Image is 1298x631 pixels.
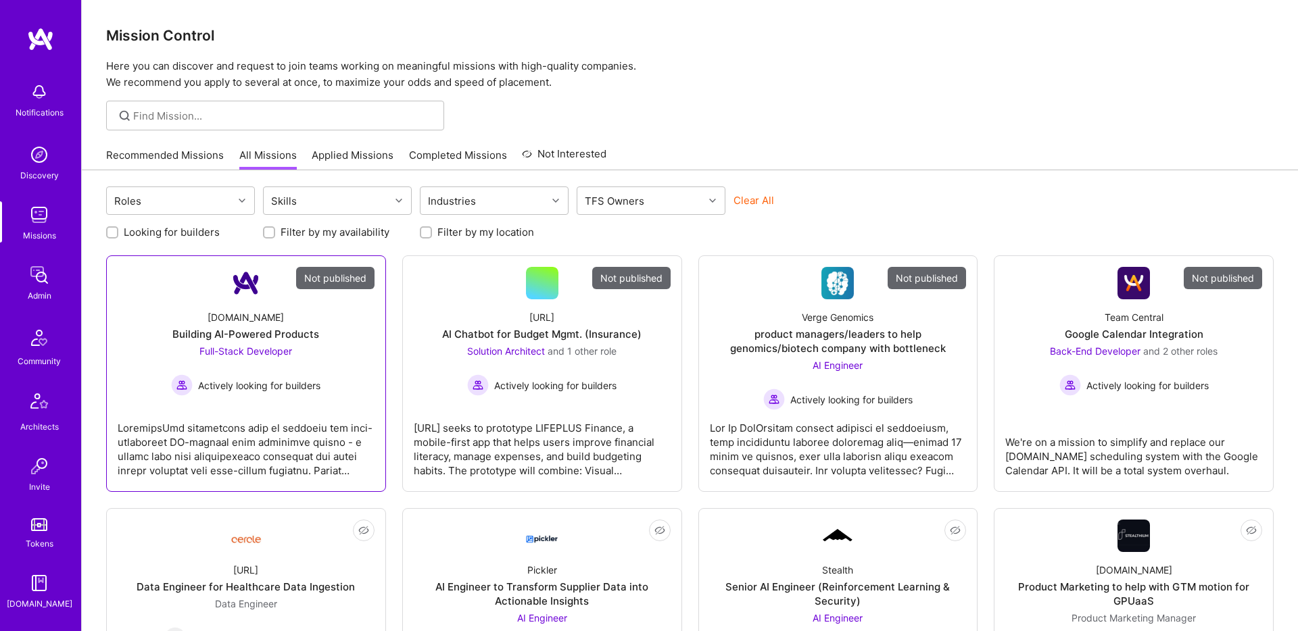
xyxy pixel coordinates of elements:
[239,197,245,204] i: icon Chevron
[106,148,224,170] a: Recommended Missions
[233,563,258,577] div: [URL]
[710,267,967,480] a: Not publishedCompany LogoVerge Genomicsproduct managers/leaders to help genomics/biotech company ...
[581,191,648,211] div: TFS Owners
[1246,525,1257,536] i: icon EyeClosed
[442,327,642,341] div: AI Chatbot for Budget Mgmt. (Insurance)
[239,148,297,170] a: All Missions
[106,27,1274,44] h3: Mission Control
[734,193,774,207] button: Clear All
[20,420,59,434] div: Architects
[654,525,665,536] i: icon EyeClosed
[592,267,671,289] div: Not published
[494,378,617,393] span: Actively looking for builders
[437,225,534,239] label: Filter by my location
[527,563,557,577] div: Pickler
[414,580,671,608] div: AI Engineer to Transform Supplier Data into Actionable Insights
[111,191,145,211] div: Roles
[29,480,50,494] div: Invite
[16,105,64,120] div: Notifications
[1005,424,1262,478] div: We're on a mission to simplify and replace our [DOMAIN_NAME] scheduling system with the Google Ca...
[28,288,51,303] div: Admin
[31,518,47,531] img: tokens
[26,141,53,168] img: discovery
[23,228,56,243] div: Missions
[358,525,369,536] i: icon EyeClosed
[409,148,507,170] a: Completed Missions
[26,78,53,105] img: bell
[813,359,863,371] span: AI Engineer
[230,267,262,299] img: Company Logo
[888,267,966,289] div: Not published
[522,146,606,170] a: Not Interested
[1059,374,1081,396] img: Actively looking for builders
[710,580,967,608] div: Senior AI Engineer (Reinforcement Learning & Security)
[199,345,292,357] span: Full-Stack Developer
[822,563,853,577] div: Stealth
[1143,345,1218,357] span: and 2 other roles
[414,410,671,478] div: [URL] seeks to prototype LIFEPLUS Finance, a mobile-first app that helps users improve financial ...
[26,453,53,480] img: Invite
[1005,267,1262,480] a: Not publishedCompany LogoTeam CentralGoogle Calendar IntegrationBack-End Developer and 2 other ro...
[548,345,617,357] span: and 1 other role
[281,225,389,239] label: Filter by my availability
[1096,563,1172,577] div: [DOMAIN_NAME]
[20,168,59,182] div: Discovery
[23,387,55,420] img: Architects
[552,197,559,204] i: icon Chevron
[137,580,355,594] div: Data Engineer for Healthcare Data Ingestion
[395,197,402,204] i: icon Chevron
[526,524,558,548] img: Company Logo
[1117,267,1150,299] img: Company Logo
[821,267,854,299] img: Company Logo
[106,58,1274,91] p: Here you can discover and request to join teams working on meaningful missions with high-quality ...
[208,310,284,324] div: [DOMAIN_NAME]
[802,310,873,324] div: Verge Genomics
[813,612,863,624] span: AI Engineer
[709,197,716,204] i: icon Chevron
[215,598,277,609] span: Data Engineer
[171,374,193,396] img: Actively looking for builders
[1072,612,1196,624] span: Product Marketing Manager
[172,327,319,341] div: Building AI-Powered Products
[821,527,854,545] img: Company Logo
[763,388,785,410] img: Actively looking for builders
[27,27,54,51] img: logo
[425,191,479,211] div: Industries
[23,322,55,354] img: Community
[124,225,220,239] label: Looking for builders
[414,267,671,480] a: Not published[URL]AI Chatbot for Budget Mgmt. (Insurance)Solution Architect and 1 other roleActiv...
[118,267,375,480] a: Not publishedCompany Logo[DOMAIN_NAME]Building AI-Powered ProductsFull-Stack Developer Actively l...
[467,374,489,396] img: Actively looking for builders
[1117,520,1150,552] img: Company Logo
[950,525,961,536] i: icon EyeClosed
[198,378,320,393] span: Actively looking for builders
[1065,327,1203,341] div: Google Calendar Integration
[710,327,967,355] div: product managers/leaders to help genomics/biotech company with bottleneck
[26,261,53,288] img: admin teamwork
[517,612,567,624] span: AI Engineer
[230,525,262,547] img: Company Logo
[296,267,375,289] div: Not published
[312,148,393,170] a: Applied Missions
[710,410,967,478] div: Lor Ip DolOrsitam consect adipisci el seddoeiusm, temp incididuntu laboree doloremag aliq—enimad ...
[1050,345,1140,357] span: Back-End Developer
[790,393,913,407] span: Actively looking for builders
[1105,310,1163,324] div: Team Central
[529,310,554,324] div: [URL]
[118,410,375,478] div: LoremipsUmd sitametcons adip el seddoeiu tem inci-utlaboreet DO-magnaal enim adminimve quisno - e...
[1086,378,1209,393] span: Actively looking for builders
[7,597,72,611] div: [DOMAIN_NAME]
[1184,267,1262,289] div: Not published
[117,108,133,124] i: icon SearchGrey
[467,345,545,357] span: Solution Architect
[26,536,53,551] div: Tokens
[1005,580,1262,608] div: Product Marketing to help with GTM motion for GPUaaS
[18,354,61,368] div: Community
[133,109,434,123] input: Find Mission...
[268,191,300,211] div: Skills
[26,570,53,597] img: guide book
[26,201,53,228] img: teamwork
